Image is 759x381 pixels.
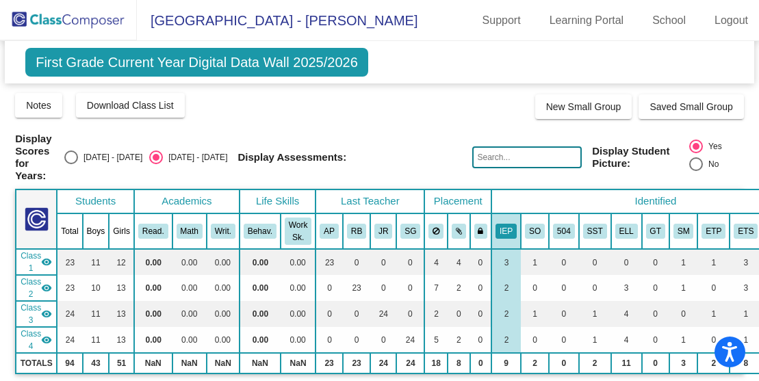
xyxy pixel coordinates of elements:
td: 0 [549,249,579,275]
td: 1 [579,327,611,353]
td: 11 [83,249,110,275]
mat-icon: visibility [41,334,52,345]
button: JR [374,224,392,239]
th: Life Skills [240,189,316,213]
td: 0.00 [207,301,240,327]
td: 1 [669,275,698,301]
td: 0.00 [240,327,281,353]
div: [DATE] - [DATE] [78,151,142,163]
td: 0.00 [134,275,172,301]
button: ETS [734,224,758,239]
td: 0.00 [172,327,207,353]
td: 0 [343,327,370,353]
td: 10 [83,275,110,301]
td: 0 [549,327,579,353]
th: Placement [424,189,491,213]
td: 1 [579,301,611,327]
td: 23 [316,353,343,373]
input: Search... [472,146,582,168]
td: 0 [370,327,396,353]
td: Julie Rivas - 1st grade [16,301,57,327]
td: Alison Parra - 1st grade [16,249,57,275]
th: 504 Plan [549,213,579,249]
td: 0 [521,327,549,353]
td: 0 [642,249,669,275]
button: GT [646,224,665,239]
td: 0.00 [134,249,172,275]
button: Download Class List [76,93,185,118]
td: 23 [343,353,370,373]
td: 0 [669,301,698,327]
td: NaN [281,353,316,373]
td: 1 [669,327,698,353]
button: SST [583,224,607,239]
button: AP [320,224,339,239]
a: Support [472,10,532,31]
button: New Small Group [535,94,632,119]
button: SG [400,224,420,239]
th: Keep with students [448,213,470,249]
td: 43 [83,353,110,373]
span: Class 1 [21,250,41,274]
button: Read. [138,224,168,239]
span: New Small Group [546,101,621,112]
td: 0 [642,275,669,301]
td: 2 [424,301,448,327]
button: Math [177,224,203,239]
td: 0 [370,249,396,275]
td: 2 [448,275,470,301]
mat-icon: visibility [41,257,52,267]
button: RB [347,224,366,239]
td: 2 [491,301,521,327]
td: 5 [424,327,448,353]
td: 0 [697,327,730,353]
td: 0 [549,353,579,373]
td: 3 [491,249,521,275]
div: [DATE] - [DATE] [163,151,227,163]
td: 24 [370,353,396,373]
a: School [641,10,697,31]
td: 0.00 [281,249,316,275]
div: No [703,158,719,170]
th: Julie Rivas [370,213,396,249]
td: 0 [642,301,669,327]
th: Keep with teacher [470,213,492,249]
span: [GEOGRAPHIC_DATA] - [PERSON_NAME] [137,10,417,31]
th: Individualized Education Plan [491,213,521,249]
td: 0 [697,275,730,301]
span: Notes [26,100,51,111]
td: 3 [669,353,698,373]
td: 0 [470,327,492,353]
td: 0.00 [172,275,207,301]
td: 0 [579,275,611,301]
td: 4 [611,301,642,327]
button: SO [525,224,545,239]
td: NaN [134,353,172,373]
span: Display Scores for Years: [15,133,54,182]
td: 23 [343,275,370,301]
span: Download Class List [87,100,174,111]
td: 1 [521,301,549,327]
td: 0 [316,301,343,327]
td: 1 [669,249,698,275]
td: 0.00 [207,327,240,353]
td: 24 [57,301,82,327]
th: Boys [83,213,110,249]
span: Display Student Picture: [592,145,686,170]
td: 0.00 [207,249,240,275]
button: Saved Small Group [639,94,743,119]
td: 51 [109,353,134,373]
td: 23 [57,275,82,301]
button: Behav. [244,224,276,239]
td: 0.00 [240,275,281,301]
td: 2 [491,275,521,301]
th: Speech Only [521,213,549,249]
td: 4 [424,249,448,275]
button: ELL [615,224,638,239]
th: Students [57,189,134,213]
td: TOTALS [16,353,57,373]
div: Yes [703,140,722,153]
td: 0.00 [134,301,172,327]
td: 0.00 [172,301,207,327]
td: 13 [109,327,134,353]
